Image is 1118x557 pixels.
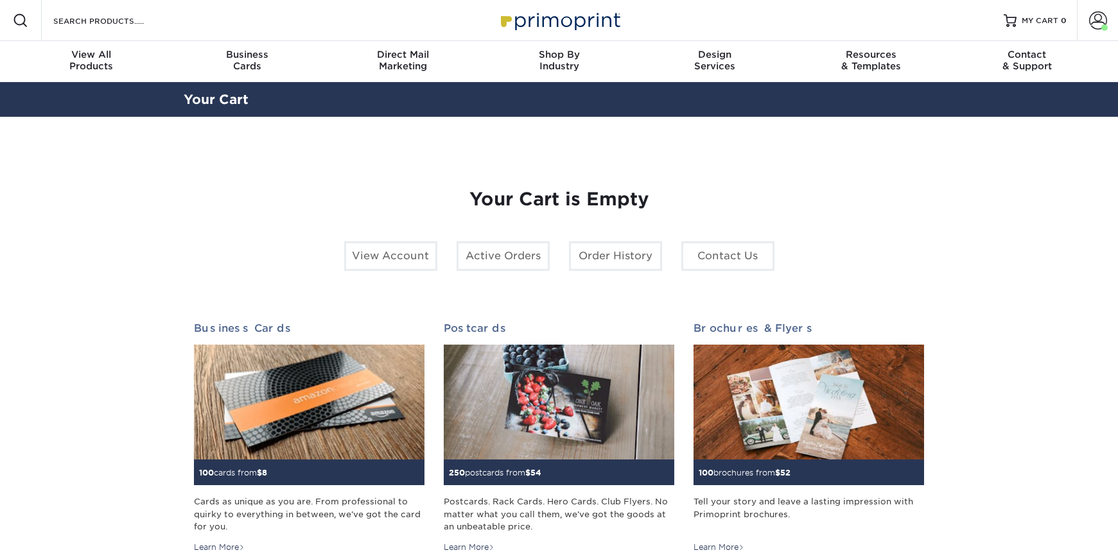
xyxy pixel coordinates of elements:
h1: Your Cart is Empty [194,189,925,210]
a: Active Orders [457,241,550,271]
a: Shop ByIndustry [481,41,637,82]
a: Resources& Templates [793,41,949,82]
span: Direct Mail [325,49,481,60]
a: Contact Us [681,241,774,271]
h2: Brochures & Flyers [694,322,924,334]
img: Business Cards [194,345,424,460]
h2: Postcards [444,322,674,334]
div: Cards [169,49,325,72]
div: Postcards. Rack Cards. Hero Cards. Club Flyers. No matter what you call them, we've got the goods... [444,495,674,533]
a: View AllProducts [13,41,170,82]
div: & Templates [793,49,949,72]
span: Design [637,49,793,60]
small: cards from [199,468,267,477]
img: Primoprint [495,6,624,34]
a: Brochures & Flyers 100brochures from$52 Tell your story and leave a lasting impression with Primo... [694,322,924,553]
img: Postcards [444,345,674,460]
a: Postcards 250postcards from$54 Postcards. Rack Cards. Hero Cards. Club Flyers. No matter what you... [444,322,674,553]
span: 100 [699,468,713,477]
a: View Account [344,241,437,271]
a: Direct MailMarketing [325,41,481,82]
a: Contact& Support [949,41,1105,82]
span: 250 [449,468,465,477]
div: Learn More [444,542,494,553]
span: 54 [530,468,541,477]
div: Industry [481,49,637,72]
div: Products [13,49,170,72]
a: DesignServices [637,41,793,82]
small: postcards from [449,468,541,477]
img: Brochures & Flyers [694,345,924,460]
div: Services [637,49,793,72]
span: 100 [199,468,214,477]
div: & Support [949,49,1105,72]
div: Cards as unique as you are. From professional to quirky to everything in between, we've got the c... [194,495,424,533]
span: Business [169,49,325,60]
span: $ [775,468,780,477]
input: SEARCH PRODUCTS..... [52,13,177,28]
span: MY CART [1022,15,1058,26]
span: Resources [793,49,949,60]
span: 8 [262,468,267,477]
span: $ [257,468,262,477]
a: Order History [569,241,662,271]
div: Tell your story and leave a lasting impression with Primoprint brochures. [694,495,924,533]
span: Shop By [481,49,637,60]
span: $ [525,468,530,477]
span: View All [13,49,170,60]
div: Learn More [694,542,744,553]
small: brochures from [699,468,790,477]
a: Business Cards 100cards from$8 Cards as unique as you are. From professional to quirky to everyth... [194,322,424,553]
span: 0 [1061,16,1067,25]
a: BusinessCards [169,41,325,82]
h2: Business Cards [194,322,424,334]
div: Learn More [194,542,245,553]
a: Your Cart [184,92,249,107]
span: Contact [949,49,1105,60]
div: Marketing [325,49,481,72]
span: 52 [780,468,790,477]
